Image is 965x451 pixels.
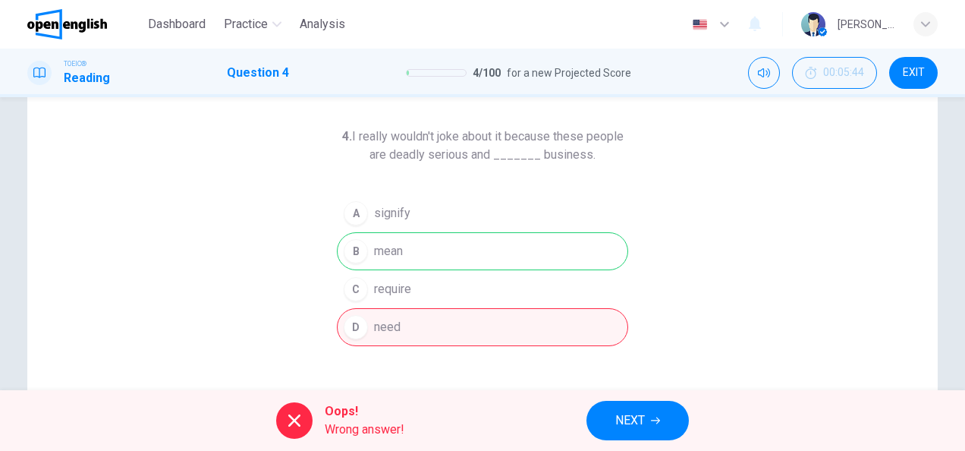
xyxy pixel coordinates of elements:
span: 4 / 100 [473,64,501,82]
strong: 4. [342,129,352,143]
button: 00:05:44 [792,57,877,89]
span: EXIT [903,67,925,79]
button: EXIT [889,57,938,89]
button: Analysis [294,11,351,38]
div: Mute [748,57,780,89]
img: Profile picture [801,12,825,36]
span: Practice [224,15,268,33]
span: for a new Projected Score [507,64,631,82]
h1: Question 4 [227,64,289,82]
span: NEXT [615,410,645,431]
button: Practice [218,11,288,38]
h6: I really wouldn't joke about it because these people are deadly serious and _______ business. [337,128,628,164]
span: Wrong answer! [325,421,404,439]
span: TOEIC® [64,58,86,69]
h1: Reading [64,69,110,87]
div: Hide [792,57,877,89]
span: Dashboard [148,15,206,33]
span: 00:05:44 [823,67,864,79]
a: OpenEnglish logo [27,9,142,39]
button: Dashboard [142,11,212,38]
span: Analysis [300,15,345,33]
img: OpenEnglish logo [27,9,107,39]
div: [PERSON_NAME] [838,15,895,33]
img: en [690,19,709,30]
button: NEXT [586,401,689,440]
span: Oops! [325,402,404,421]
